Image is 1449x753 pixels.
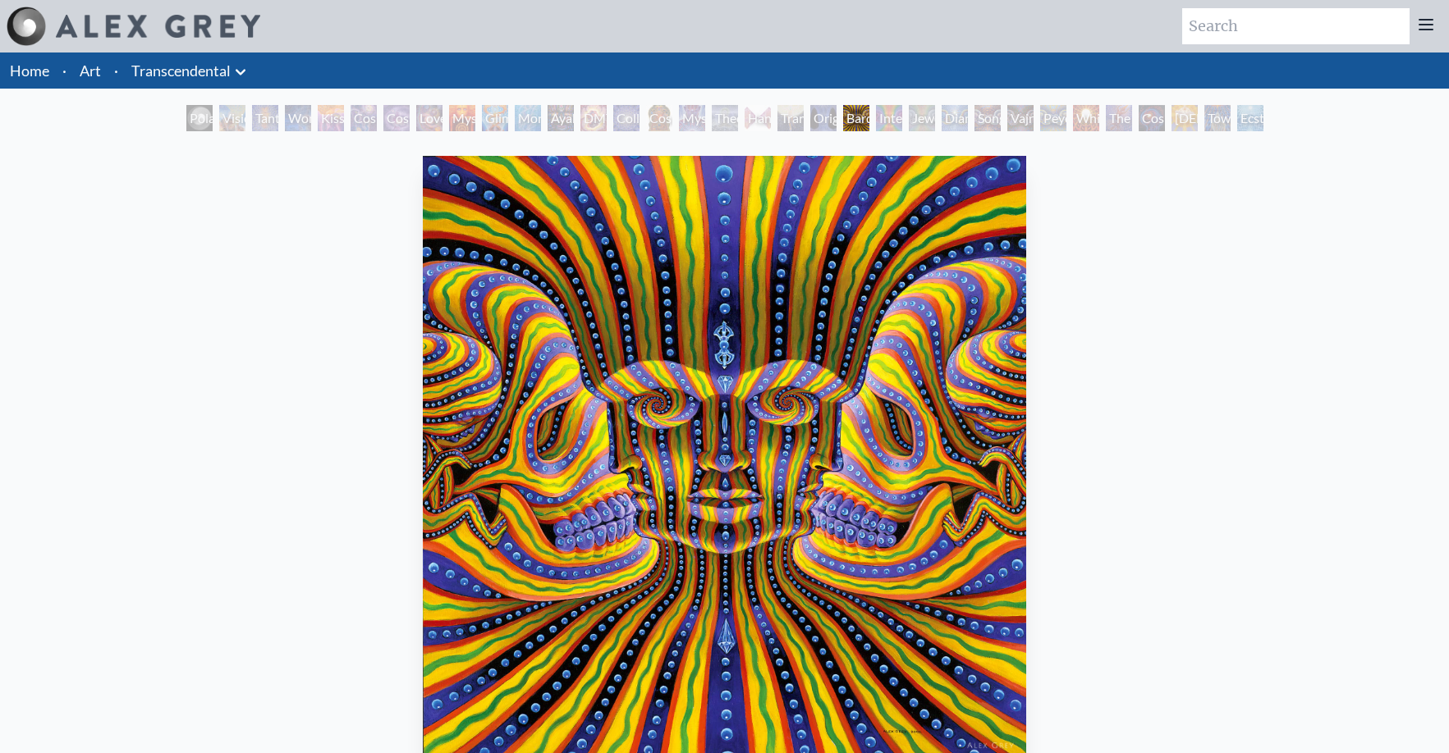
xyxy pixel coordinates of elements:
[613,105,640,131] div: Collective Vision
[580,105,607,131] div: DMT - The Spirit Molecule
[285,105,311,131] div: Wonder
[843,105,869,131] div: Bardo Being
[745,105,771,131] div: Hands that See
[810,105,837,131] div: Original Face
[108,52,125,89] li: ·
[942,105,968,131] div: Diamond Being
[131,59,231,82] a: Transcendental
[56,52,73,89] li: ·
[383,105,410,131] div: Cosmic Artist
[482,105,508,131] div: Glimpsing the Empyrean
[219,105,245,131] div: Visionary Origin of Language
[80,59,101,82] a: Art
[876,105,902,131] div: Interbeing
[449,105,475,131] div: Mysteriosa 2
[1237,105,1263,131] div: Ecstasy
[1204,105,1231,131] div: Toward the One
[1007,105,1034,131] div: Vajra Being
[646,105,672,131] div: Cosmic [DEMOGRAPHIC_DATA]
[1139,105,1165,131] div: Cosmic Consciousness
[351,105,377,131] div: Cosmic Creativity
[186,105,213,131] div: Polar Unity Spiral
[1172,105,1198,131] div: [DEMOGRAPHIC_DATA]
[712,105,738,131] div: Theologue
[1040,105,1066,131] div: Peyote Being
[318,105,344,131] div: Kiss of the [MEDICAL_DATA]
[777,105,804,131] div: Transfiguration
[909,105,935,131] div: Jewel Being
[515,105,541,131] div: Monochord
[679,105,705,131] div: Mystic Eye
[252,105,278,131] div: Tantra
[548,105,574,131] div: Ayahuasca Visitation
[416,105,442,131] div: Love is a Cosmic Force
[974,105,1001,131] div: Song of Vajra Being
[1182,8,1410,44] input: Search
[10,62,49,80] a: Home
[1073,105,1099,131] div: White Light
[1106,105,1132,131] div: The Great Turn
